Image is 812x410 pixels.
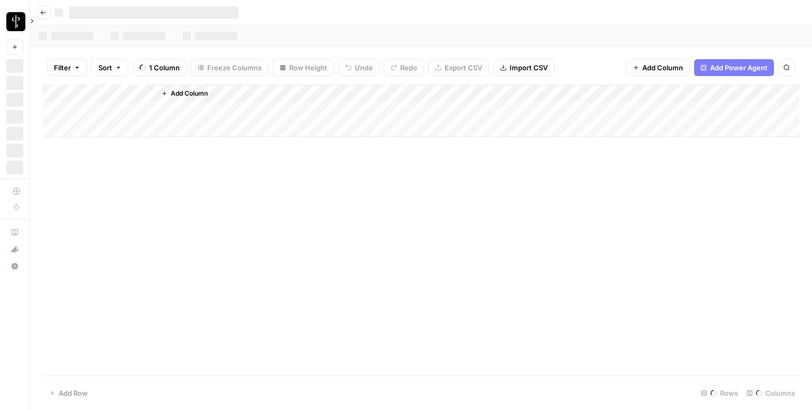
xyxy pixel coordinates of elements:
[400,62,417,73] span: Redo
[355,62,373,73] span: Undo
[171,89,208,98] span: Add Column
[338,59,380,76] button: Undo
[43,385,94,402] button: Add Row
[6,241,23,258] button: What's new?
[6,8,23,35] button: Workspace: LP Production Workloads
[694,59,774,76] button: Add Power Agent
[54,62,71,73] span: Filter
[191,59,269,76] button: Freeze Columns
[98,62,112,73] span: Sort
[6,12,25,31] img: LP Production Workloads Logo
[273,59,334,76] button: Row Height
[493,59,555,76] button: Import CSV
[133,59,187,76] button: 1 Column
[626,59,690,76] button: Add Column
[6,258,23,275] button: Help + Support
[710,62,768,73] span: Add Power Agent
[7,241,23,257] div: What's new?
[207,62,262,73] span: Freeze Columns
[59,388,88,398] span: Add Row
[289,62,327,73] span: Row Height
[149,62,180,73] span: 1 Column
[157,87,212,100] button: Add Column
[6,224,23,241] a: AirOps Academy
[91,59,128,76] button: Sort
[642,62,683,73] span: Add Column
[384,59,424,76] button: Redo
[510,62,548,73] span: Import CSV
[742,385,799,402] div: Columns
[428,59,489,76] button: Export CSV
[697,385,742,402] div: Rows
[47,59,87,76] button: Filter
[445,62,482,73] span: Export CSV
